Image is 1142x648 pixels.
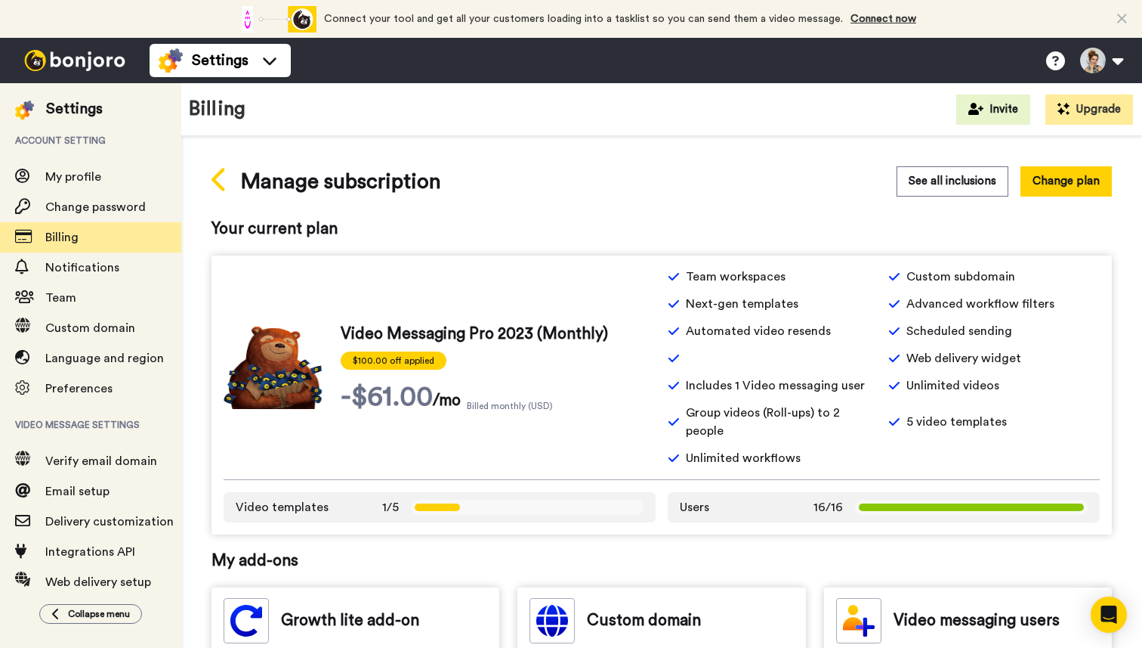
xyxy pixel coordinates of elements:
span: Includes 1 Video messaging user [686,377,865,395]
img: custom-domain.svg [529,598,575,643]
span: 5 video templates [906,413,1007,431]
span: 16/16 [813,498,843,516]
span: Language and region [45,352,164,364]
div: Open Intercom Messenger [1091,597,1127,633]
span: Custom domain [45,322,135,334]
span: 1/5 [382,498,399,516]
img: settings-colored.svg [15,101,34,119]
button: Collapse menu [39,604,142,624]
span: Connect your tool and get all your customers loading into a tasklist so you can send them a video... [324,14,843,24]
a: Connect now [850,14,916,24]
img: team-members.svg [836,598,881,643]
span: Web delivery setup [45,576,151,588]
span: Change password [45,201,146,213]
span: Video messaging users [894,609,1060,632]
span: My profile [45,171,101,183]
span: Automated video resends [686,322,831,340]
span: Users [680,498,709,516]
button: See all inclusions [897,166,1008,196]
span: Unlimited videos [906,377,999,395]
h1: Billing [189,98,245,120]
span: Next-gen templates [686,295,798,313]
span: Billed monthly (USD) [467,400,553,412]
span: Verify email domain [45,455,157,467]
span: Growth lite add-on [281,609,419,632]
button: Invite [956,95,1030,125]
span: Preferences [45,383,113,395]
span: Custom subdomain [906,268,1015,286]
span: Billing [45,231,79,243]
span: Manage subscription [240,166,441,197]
span: Collapse menu [68,608,130,620]
span: Advanced workflow filters [906,295,1054,313]
span: Custom domain [587,609,701,632]
span: Delivery customization [45,516,174,528]
img: bj-logo-header-white.svg [18,50,131,71]
span: Email setup [45,485,110,498]
span: /mo [433,389,461,412]
div: animation [233,6,316,33]
span: Web delivery widget [906,349,1021,367]
span: Team [45,292,76,304]
span: Your current plan [211,218,1112,240]
button: Change plan [1020,166,1112,196]
div: Settings [46,98,103,119]
span: Video Messaging Pro 2023 (Monthly) [341,323,608,346]
span: Integrations API [45,546,135,558]
span: Unlimited workflows [686,449,801,467]
button: Upgrade [1045,95,1133,125]
span: Team workspaces [686,268,786,286]
span: Settings [192,50,248,71]
span: Video templates [236,498,329,516]
span: $100.00 off applied [341,352,446,370]
img: settings-colored.svg [159,48,183,73]
span: Scheduled sending [906,322,1012,340]
span: -$61.00 [341,382,433,412]
img: group-messaging.svg [224,598,269,643]
span: Notifications [45,262,119,274]
span: My add-ons [211,550,1112,572]
span: Group videos (Roll-ups) to 2 people [686,404,879,440]
img: vm-pro.png [224,326,323,409]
